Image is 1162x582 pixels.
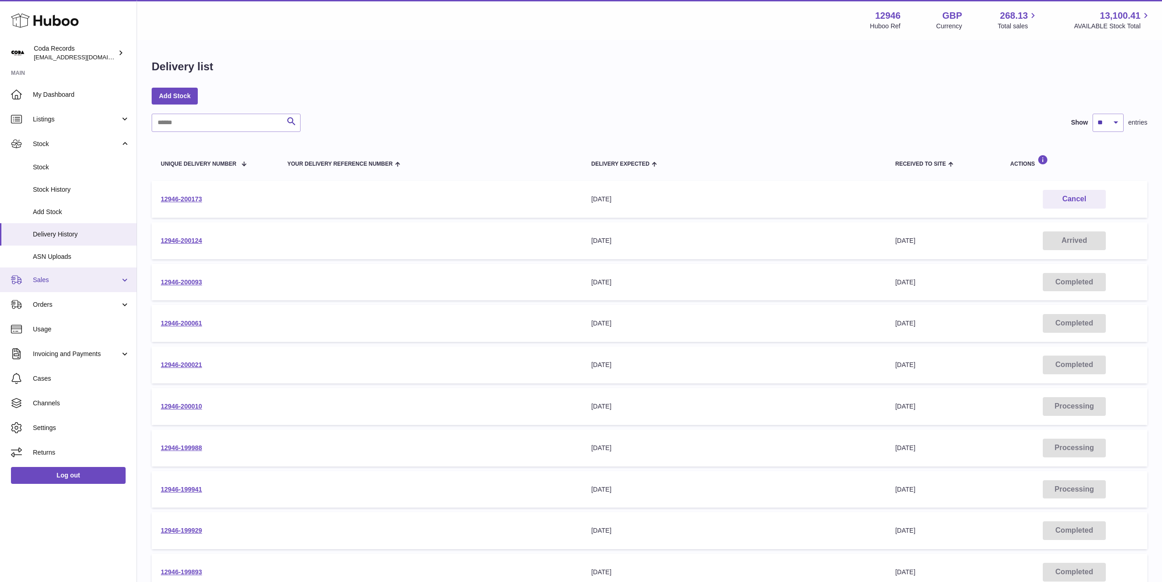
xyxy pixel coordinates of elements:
span: Stock History [33,185,130,194]
span: [DATE] [895,320,915,327]
div: [DATE] [591,402,877,411]
div: Actions [1010,155,1138,167]
a: 12946-200010 [161,403,202,410]
span: Cases [33,374,130,383]
span: Stock [33,140,120,148]
span: [DATE] [895,403,915,410]
label: Show [1071,118,1088,127]
div: [DATE] [591,485,877,494]
span: entries [1128,118,1147,127]
span: Unique Delivery Number [161,161,236,167]
span: [DATE] [895,361,915,368]
span: My Dashboard [33,90,130,99]
span: Returns [33,448,130,457]
a: 12946-199941 [161,486,202,493]
span: Delivery History [33,230,130,239]
span: Total sales [998,22,1038,31]
span: [DATE] [895,237,915,244]
div: [DATE] [591,526,877,535]
div: [DATE] [591,444,877,452]
img: haz@pcatmedia.com [11,46,25,60]
a: 12946-199893 [161,568,202,576]
span: AVAILABLE Stock Total [1074,22,1151,31]
span: [DATE] [895,278,915,286]
h1: Delivery list [152,59,213,74]
a: 12946-200021 [161,361,202,368]
div: Huboo Ref [870,22,901,31]
a: 12946-199929 [161,527,202,534]
strong: GBP [942,10,962,22]
a: 12946-200093 [161,278,202,286]
span: Settings [33,424,130,432]
div: [DATE] [591,361,877,369]
span: Channels [33,399,130,408]
span: Invoicing and Payments [33,350,120,358]
span: Listings [33,115,120,124]
span: Your Delivery Reference Number [287,161,393,167]
a: 13,100.41 AVAILABLE Stock Total [1074,10,1151,31]
a: Add Stock [152,88,198,104]
a: 12946-200061 [161,320,202,327]
span: 13,100.41 [1100,10,1141,22]
span: Add Stock [33,208,130,216]
span: [DATE] [895,527,915,534]
span: [EMAIL_ADDRESS][DOMAIN_NAME] [34,53,134,61]
a: 268.13 Total sales [998,10,1038,31]
span: [DATE] [895,486,915,493]
div: [DATE] [591,195,877,204]
div: Currency [936,22,962,31]
span: Received to Site [895,161,946,167]
a: 12946-200173 [161,195,202,203]
span: Usage [33,325,130,334]
span: Delivery Expected [591,161,649,167]
a: Log out [11,467,126,483]
div: [DATE] [591,568,877,577]
div: Coda Records [34,44,116,62]
span: [DATE] [895,568,915,576]
div: [DATE] [591,278,877,287]
button: Cancel [1043,190,1106,209]
div: [DATE] [591,319,877,328]
a: 12946-200124 [161,237,202,244]
span: 268.13 [1000,10,1028,22]
div: [DATE] [591,236,877,245]
span: Sales [33,276,120,284]
span: Orders [33,300,120,309]
span: ASN Uploads [33,252,130,261]
span: Stock [33,163,130,172]
strong: 12946 [875,10,901,22]
a: 12946-199988 [161,444,202,451]
span: [DATE] [895,444,915,451]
